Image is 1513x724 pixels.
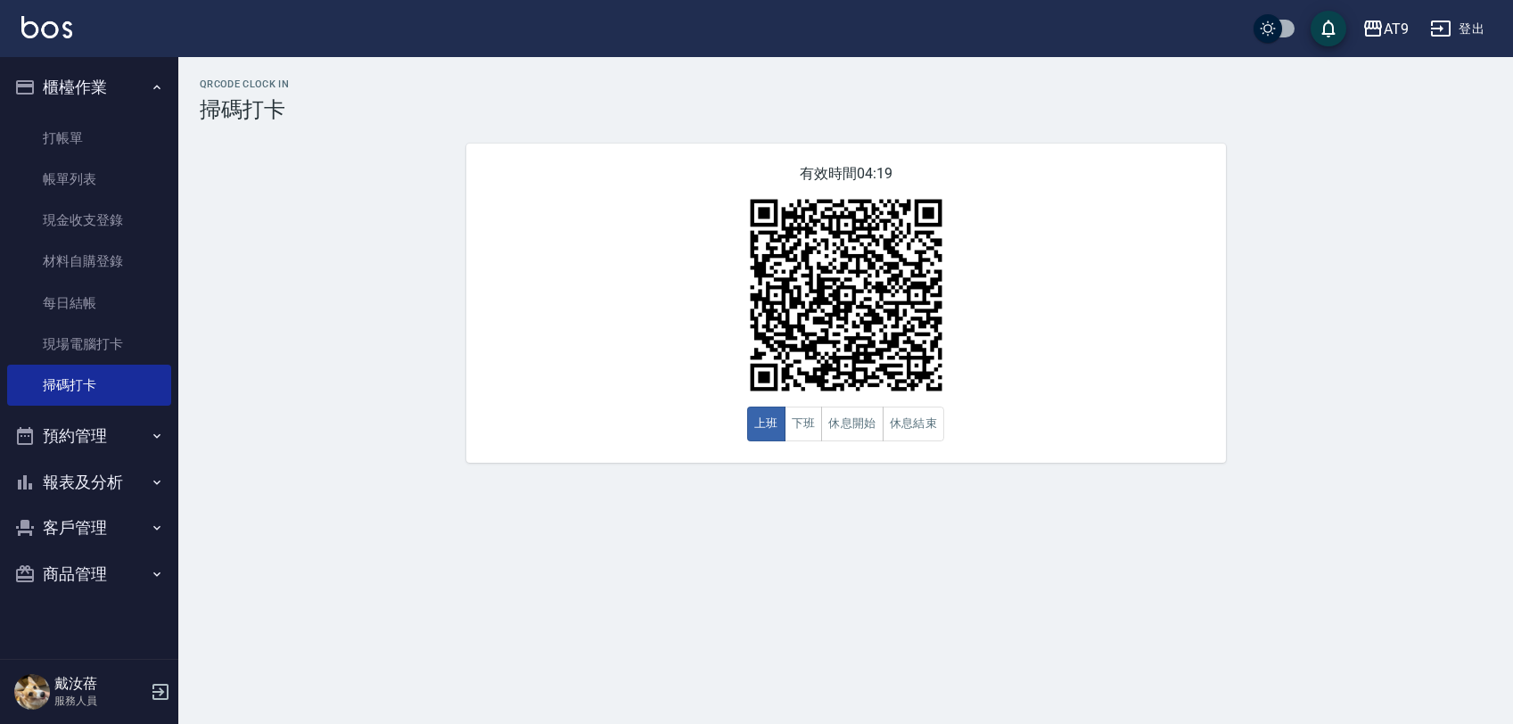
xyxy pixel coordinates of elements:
img: Logo [21,16,72,38]
h5: 戴汝蓓 [54,675,145,693]
button: AT9 [1355,11,1416,47]
div: 有效時間 04:19 [466,144,1226,463]
p: 服務人員 [54,693,145,709]
button: save [1311,11,1346,46]
button: 客戶管理 [7,505,171,551]
a: 材料自購登錄 [7,241,171,282]
a: 每日結帳 [7,283,171,324]
button: 預約管理 [7,413,171,459]
button: 下班 [785,407,823,441]
a: 掃碼打卡 [7,365,171,406]
a: 打帳單 [7,118,171,159]
img: Person [14,674,50,710]
button: 上班 [747,407,785,441]
h2: QRcode Clock In [200,78,1492,90]
button: 休息開始 [821,407,884,441]
div: AT9 [1384,18,1409,40]
a: 現金收支登錄 [7,200,171,241]
button: 櫃檯作業 [7,64,171,111]
button: 商品管理 [7,551,171,597]
button: 登出 [1423,12,1492,45]
button: 休息結束 [883,407,945,441]
a: 帳單列表 [7,159,171,200]
a: 現場電腦打卡 [7,324,171,365]
h3: 掃碼打卡 [200,97,1492,122]
button: 報表及分析 [7,459,171,506]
